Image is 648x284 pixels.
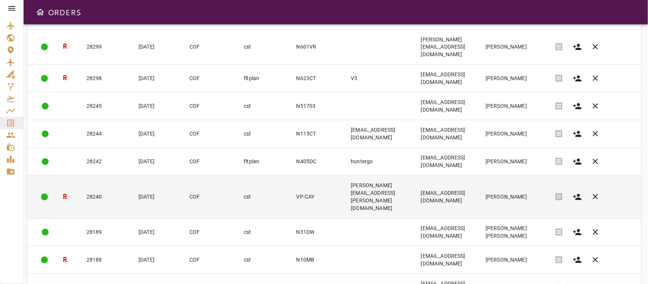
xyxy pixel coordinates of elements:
[183,176,238,219] td: COF
[238,246,290,274] td: cst
[290,246,345,274] td: N10MB
[183,246,238,274] td: COF
[591,192,600,202] span: clear
[132,30,183,65] td: [DATE]
[550,125,568,143] span: Invoice order
[550,69,568,88] span: Invoice order
[183,65,238,93] td: COF
[41,257,48,263] div: COMPLETED
[132,148,183,176] td: [DATE]
[550,188,568,206] span: Invoice order
[80,30,132,65] td: 28299
[132,120,183,148] td: [DATE]
[238,219,290,246] td: cst
[132,93,183,120] td: [DATE]
[591,74,600,83] span: clear
[238,65,290,93] td: fltplan
[587,97,605,115] button: Cancel order
[415,65,480,93] td: [EMAIL_ADDRESS][DOMAIN_NAME]
[63,193,67,202] h3: R
[41,44,48,50] div: COMPLETED
[290,148,345,176] td: N405DC
[183,30,238,65] td: COF
[42,131,49,137] div: COMPLETED
[550,38,568,56] span: Invoice order
[550,153,568,171] span: Invoice order
[587,251,605,269] button: Cancel order
[183,148,238,176] td: COF
[587,223,605,241] button: Cancel order
[238,176,290,219] td: cst
[42,103,49,110] div: COMPLETED
[479,93,548,120] td: [PERSON_NAME]
[587,153,605,171] button: Cancel order
[345,148,415,176] td: huntergo
[80,148,132,176] td: 28242
[183,219,238,246] td: COF
[63,43,67,51] h3: R
[41,194,48,200] div: COMPLETED
[63,74,67,83] h3: R
[568,188,587,206] button: Create customer
[80,93,132,120] td: 28245
[479,219,548,246] td: [PERSON_NAME] [PERSON_NAME]
[63,256,67,265] h3: R
[183,120,238,148] td: COF
[80,219,132,246] td: 28189
[568,251,587,269] button: Create customer
[80,120,132,148] td: 28244
[132,246,183,274] td: [DATE]
[290,219,345,246] td: N31DW
[80,176,132,219] td: 28240
[550,97,568,115] span: Invoice order
[591,102,600,111] span: clear
[591,43,600,52] span: clear
[587,38,605,56] button: Cancel order
[591,129,600,139] span: clear
[132,65,183,93] td: [DATE]
[550,251,568,269] span: Invoice order
[33,5,48,20] button: Open drawer
[345,65,415,93] td: V3
[568,38,587,56] button: Create customer
[415,246,480,274] td: [EMAIL_ADDRESS][DOMAIN_NAME]
[415,93,480,120] td: [EMAIL_ADDRESS][DOMAIN_NAME]
[42,229,49,236] div: COMPLETED
[568,97,587,115] button: Create customer
[587,188,605,206] button: Cancel order
[290,65,345,93] td: N623CT
[290,120,345,148] td: N115CT
[345,176,415,219] td: [PERSON_NAME][EMAIL_ADDRESS][PERSON_NAME][DOMAIN_NAME]
[345,120,415,148] td: [EMAIL_ADDRESS][DOMAIN_NAME]
[41,75,48,82] div: COMPLETED
[183,93,238,120] td: COF
[42,158,49,165] div: COMPLETED
[479,246,548,274] td: [PERSON_NAME]
[479,120,548,148] td: [PERSON_NAME]
[587,125,605,143] button: Cancel order
[238,148,290,176] td: fltplan
[568,69,587,88] button: Create customer
[80,246,132,274] td: 28188
[238,30,290,65] td: cst
[479,148,548,176] td: [PERSON_NAME]
[80,65,132,93] td: 28298
[48,6,81,18] h6: ORDERS
[587,69,605,88] button: Cancel order
[415,219,480,246] td: [EMAIL_ADDRESS][DOMAIN_NAME]
[591,157,600,166] span: clear
[415,120,480,148] td: [EMAIL_ADDRESS][DOMAIN_NAME]
[290,176,345,219] td: VP-CAY
[290,93,345,120] td: N51703
[591,228,600,237] span: clear
[479,65,548,93] td: [PERSON_NAME]
[550,223,568,241] span: Invoice order
[568,153,587,171] button: Create customer
[290,30,345,65] td: N601VR
[568,223,587,241] button: Create customer
[479,30,548,65] td: [PERSON_NAME]
[238,93,290,120] td: cst
[568,125,587,143] button: Create customer
[132,176,183,219] td: [DATE]
[415,176,480,219] td: [EMAIL_ADDRESS][DOMAIN_NAME]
